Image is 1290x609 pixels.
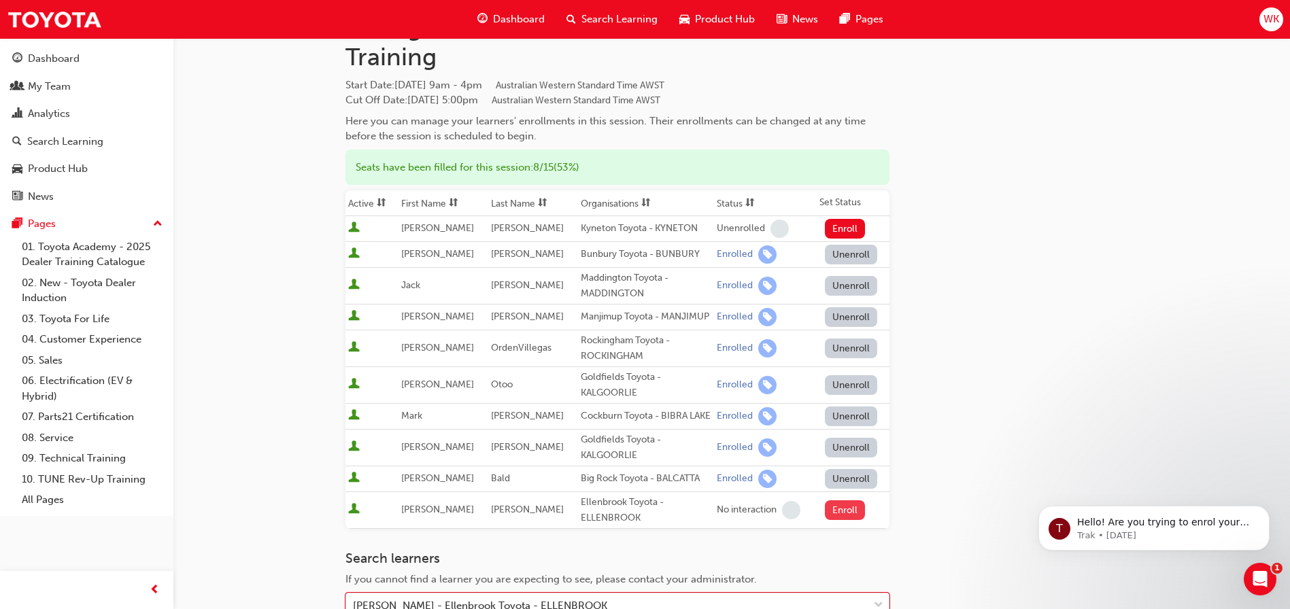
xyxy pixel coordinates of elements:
span: User is active [348,503,360,517]
button: Unenroll [825,338,878,358]
button: Unenroll [825,375,878,395]
div: Kyneton Toyota - KYNETON [581,221,711,237]
span: sorting-icon [641,198,651,209]
div: Bunbury Toyota - BUNBURY [581,247,711,262]
a: 02. New - Toyota Dealer Induction [16,273,168,309]
span: car-icon [679,11,690,28]
th: Toggle SortBy [345,190,398,216]
div: Ellenbrook Toyota - ELLENBROOK [581,495,711,525]
div: Goldfields Toyota - KALGOORLIE [581,370,711,400]
span: chart-icon [12,108,22,120]
th: Toggle SortBy [398,190,488,216]
a: Product Hub [5,156,168,181]
div: Seats have been filled for this session : 8 / 15 ( 53% ) [345,150,889,186]
a: 04. Customer Experience [16,329,168,350]
span: search-icon [12,136,22,148]
th: Toggle SortBy [488,190,578,216]
a: 05. Sales [16,350,168,371]
span: pages-icon [840,11,850,28]
a: 10. TUNE Rev-Up Training [16,469,168,490]
span: Australian Western Standard Time AWST [492,94,660,106]
div: Pages [28,216,56,232]
span: [PERSON_NAME] [401,472,474,484]
button: Enroll [825,500,866,520]
div: Analytics [28,106,70,122]
span: [PERSON_NAME] [401,311,474,322]
button: Unenroll [825,276,878,296]
div: Here you can manage your learners' enrollments in this session. Their enrollments can be changed ... [345,114,889,144]
div: Enrolled [717,410,753,423]
span: User is active [348,409,360,423]
span: news-icon [777,11,787,28]
span: [PERSON_NAME] [491,410,564,421]
a: Dashboard [5,46,168,71]
span: [PERSON_NAME] [401,248,474,260]
span: [PERSON_NAME] [401,342,474,353]
a: news-iconNews [766,5,829,33]
button: Unenroll [825,307,878,327]
div: Search Learning [27,134,103,150]
button: Pages [5,211,168,237]
span: learningRecordVerb_ENROLL-icon [758,277,777,295]
iframe: Intercom notifications message [1018,477,1290,572]
div: Product Hub [28,161,88,177]
a: Search Learning [5,129,168,154]
span: Otoo [491,379,513,390]
div: Enrolled [717,441,753,454]
span: car-icon [12,163,22,175]
span: User is active [348,310,360,324]
div: Big Rock Toyota - BALCATTA [581,471,711,487]
span: sorting-icon [449,198,458,209]
span: Search Learning [581,12,658,27]
a: car-iconProduct Hub [668,5,766,33]
h3: Search learners [345,551,889,566]
th: Set Status [817,190,889,216]
span: guage-icon [12,53,22,65]
div: Manjimup Toyota - MANJIMUP [581,309,711,325]
h1: Manage enrollment for Technical Advisor Training [345,13,889,72]
a: Analytics [5,101,168,126]
a: My Team [5,74,168,99]
div: Enrolled [717,279,753,292]
span: sorting-icon [745,198,755,209]
span: [PERSON_NAME] [491,504,564,515]
button: Unenroll [825,438,878,457]
span: OrdenVillegas [491,342,551,353]
a: 07. Parts21 Certification [16,406,168,428]
span: learningRecordVerb_NONE-icon [782,501,800,519]
span: learningRecordVerb_ENROLL-icon [758,245,777,264]
button: Unenroll [825,245,878,264]
span: WK [1263,12,1279,27]
div: Enrolled [717,311,753,324]
img: Trak [7,4,102,35]
span: [PERSON_NAME] [491,311,564,322]
span: Bald [491,472,510,484]
span: people-icon [12,81,22,93]
button: Unenroll [825,406,878,426]
div: Enrolled [717,342,753,355]
iframe: Intercom live chat [1244,563,1276,595]
button: WK [1259,7,1283,31]
span: [DATE] 9am - 4pm [394,79,664,91]
div: Enrolled [717,248,753,261]
div: Goldfields Toyota - KALGOORLIE [581,432,711,463]
span: prev-icon [150,582,160,599]
a: 06. Electrification (EV & Hybrid) [16,370,168,406]
div: News [28,189,54,205]
div: Enrolled [717,472,753,485]
div: Cockburn Toyota - BIBRA LAKE [581,408,711,424]
div: Enrolled [717,379,753,391]
span: Mark [401,410,422,421]
div: Maddington Toyota - MADDINGTON [581,271,711,301]
span: User is active [348,247,360,261]
span: [PERSON_NAME] [491,441,564,453]
div: Unenrolled [717,222,765,235]
span: learningRecordVerb_ENROLL-icon [758,407,777,425]
a: 08. Service [16,428,168,449]
span: [PERSON_NAME] [401,504,474,515]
